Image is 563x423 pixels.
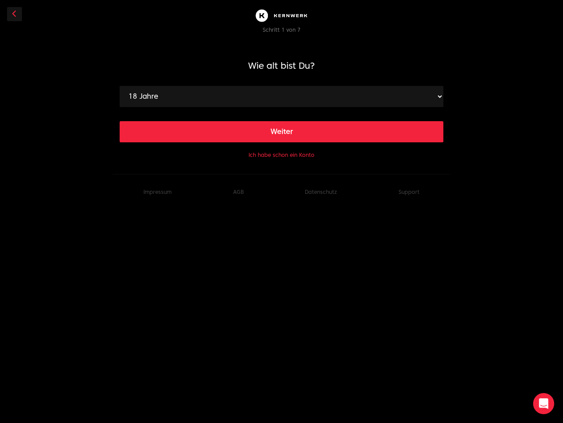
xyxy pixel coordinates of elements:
[249,152,314,159] button: Ich habe schon ein Konto
[233,189,244,195] a: AGB
[398,189,420,196] button: Support
[143,189,172,195] a: Impressum
[533,393,554,414] div: Open Intercom Messenger
[120,121,443,142] button: Weiter
[253,7,310,24] img: Kernwerk®
[263,26,300,33] span: Schritt 1 von 7
[120,59,443,72] h1: Wie alt bist Du?
[305,189,337,195] a: Datenschutz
